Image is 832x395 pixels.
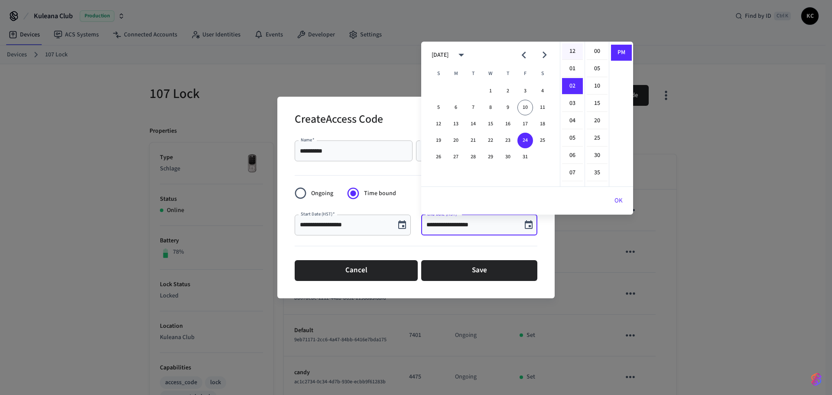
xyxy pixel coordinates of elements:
[609,42,633,186] ul: Select meridiem
[500,116,516,132] button: 16
[364,189,396,198] span: Time bound
[517,116,533,132] button: 17
[421,260,537,281] button: Save
[587,113,608,129] li: 20 minutes
[535,83,550,99] button: 4
[562,113,583,129] li: 4 hours
[431,65,446,82] span: Sunday
[535,133,550,148] button: 25
[562,61,583,77] li: 1 hours
[585,42,609,186] ul: Select minutes
[535,100,550,115] button: 11
[483,83,498,99] button: 1
[517,83,533,99] button: 3
[500,149,516,165] button: 30
[604,190,633,211] button: OK
[562,78,583,95] li: 2 hours
[448,133,464,148] button: 20
[517,100,533,115] button: 10
[562,182,583,199] li: 8 hours
[432,51,448,60] div: [DATE]
[500,83,516,99] button: 2
[520,216,537,234] button: Choose date, selected date is Oct 24, 2025
[562,43,583,60] li: 12 hours
[517,149,533,165] button: 31
[500,133,516,148] button: 23
[431,133,446,148] button: 19
[465,133,481,148] button: 21
[483,65,498,82] span: Wednesday
[587,61,608,77] li: 5 minutes
[427,211,459,217] label: End Date (HST)
[587,182,608,199] li: 40 minutes
[448,100,464,115] button: 6
[534,45,555,65] button: Next month
[562,95,583,112] li: 3 hours
[465,149,481,165] button: 28
[562,147,583,164] li: 6 hours
[562,165,583,181] li: 7 hours
[587,78,608,95] li: 10 minutes
[587,130,608,147] li: 25 minutes
[465,116,481,132] button: 14
[483,116,498,132] button: 15
[451,45,471,65] button: calendar view is open, switch to year view
[811,372,822,386] img: SeamLogoGradient.69752ec5.svg
[535,116,550,132] button: 18
[587,43,608,60] li: 0 minutes
[431,100,446,115] button: 5
[465,100,481,115] button: 7
[295,260,418,281] button: Cancel
[483,149,498,165] button: 29
[448,116,464,132] button: 13
[295,107,383,134] h2: Create Access Code
[513,45,534,65] button: Previous month
[448,149,464,165] button: 27
[431,149,446,165] button: 26
[587,95,608,112] li: 15 minutes
[431,116,446,132] button: 12
[448,65,464,82] span: Monday
[517,133,533,148] button: 24
[311,189,333,198] span: Ongoing
[535,65,550,82] span: Saturday
[500,65,516,82] span: Thursday
[517,65,533,82] span: Friday
[483,100,498,115] button: 8
[301,211,335,217] label: Start Date (HST)
[393,216,411,234] button: Choose date, selected date is Oct 10, 2025
[587,147,608,164] li: 30 minutes
[560,42,585,186] ul: Select hours
[562,130,583,147] li: 5 hours
[301,137,315,143] label: Name
[483,133,498,148] button: 22
[611,45,632,61] li: PM
[587,165,608,181] li: 35 minutes
[500,100,516,115] button: 9
[465,65,481,82] span: Tuesday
